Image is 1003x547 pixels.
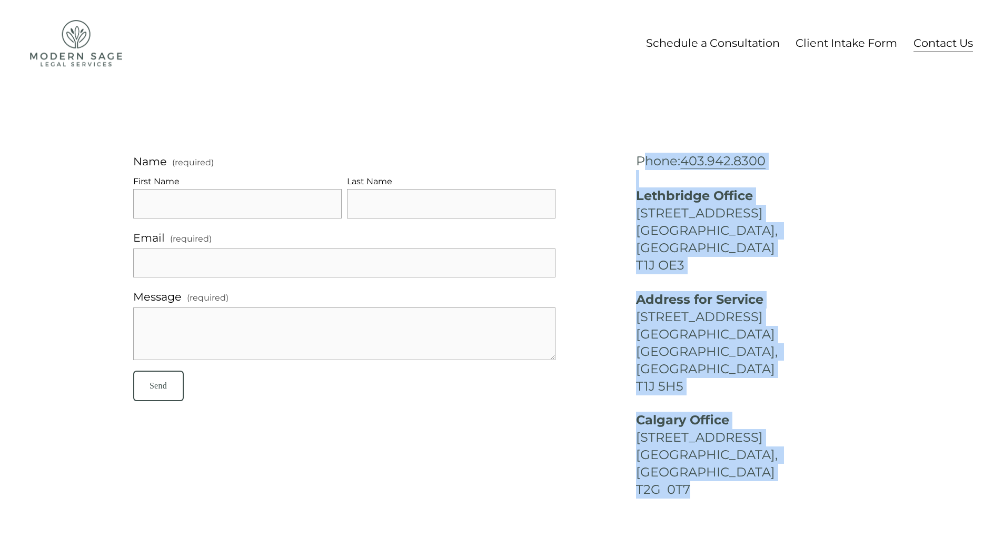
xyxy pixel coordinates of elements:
img: Modern Sage Legal Services [30,20,122,66]
span: Name [133,153,167,170]
span: (required) [170,232,212,246]
a: Contact Us [913,33,973,53]
strong: Lethbridge Office [636,188,753,203]
span: Message [133,288,182,305]
h4: [STREET_ADDRESS] [GEOGRAPHIC_DATA], [GEOGRAPHIC_DATA] T2G 0T7 [636,412,870,499]
span: Email [133,229,165,246]
span: (required) [172,158,214,167]
strong: Calgary Office [636,412,729,427]
h4: [STREET_ADDRESS] [GEOGRAPHIC_DATA] [GEOGRAPHIC_DATA], [GEOGRAPHIC_DATA] T1J 5H5 [636,291,870,395]
span: (required) [187,291,229,305]
h4: Phone: [STREET_ADDRESS] [GEOGRAPHIC_DATA], [GEOGRAPHIC_DATA] T1J OE3 [636,153,870,274]
a: 403.942.8300 [680,153,766,168]
a: Client Intake Form [796,33,897,53]
strong: Address for Service [636,292,763,307]
span: Send [150,381,167,390]
div: Last Name [347,175,555,190]
div: First Name [133,175,342,190]
a: Schedule a Consultation [646,33,780,53]
button: SendSend [133,371,184,401]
